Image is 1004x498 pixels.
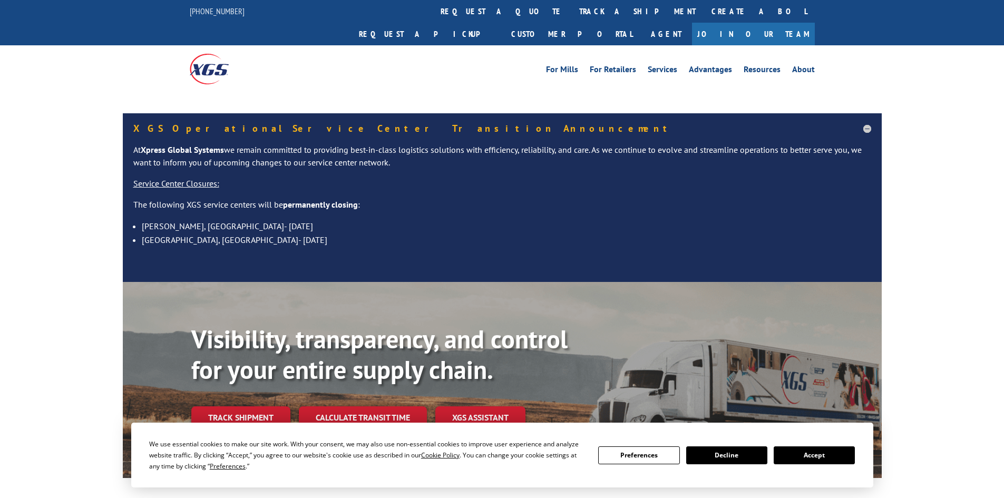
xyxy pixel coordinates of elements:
h5: XGS Operational Service Center Transition Announcement [133,124,871,133]
p: The following XGS service centers will be : [133,199,871,220]
span: Preferences [210,462,246,471]
a: Join Our Team [692,23,815,45]
a: For Retailers [590,65,636,77]
a: Agent [640,23,692,45]
span: Cookie Policy [421,451,460,460]
a: For Mills [546,65,578,77]
button: Decline [686,446,767,464]
a: Resources [744,65,781,77]
a: Calculate transit time [299,406,427,429]
a: Services [648,65,677,77]
li: [GEOGRAPHIC_DATA], [GEOGRAPHIC_DATA]- [DATE] [142,233,871,247]
a: Request a pickup [351,23,503,45]
button: Accept [774,446,855,464]
a: Customer Portal [503,23,640,45]
p: At we remain committed to providing best-in-class logistics solutions with efficiency, reliabilit... [133,144,871,178]
div: Cookie Consent Prompt [131,423,873,487]
a: Advantages [689,65,732,77]
a: Track shipment [191,406,290,428]
u: Service Center Closures: [133,178,219,189]
button: Preferences [598,446,679,464]
strong: permanently closing [283,199,358,210]
a: [PHONE_NUMBER] [190,6,245,16]
li: [PERSON_NAME], [GEOGRAPHIC_DATA]- [DATE] [142,219,871,233]
strong: Xpress Global Systems [141,144,224,155]
b: Visibility, transparency, and control for your entire supply chain. [191,323,568,386]
a: About [792,65,815,77]
div: We use essential cookies to make our site work. With your consent, we may also use non-essential ... [149,438,586,472]
a: XGS ASSISTANT [435,406,525,429]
